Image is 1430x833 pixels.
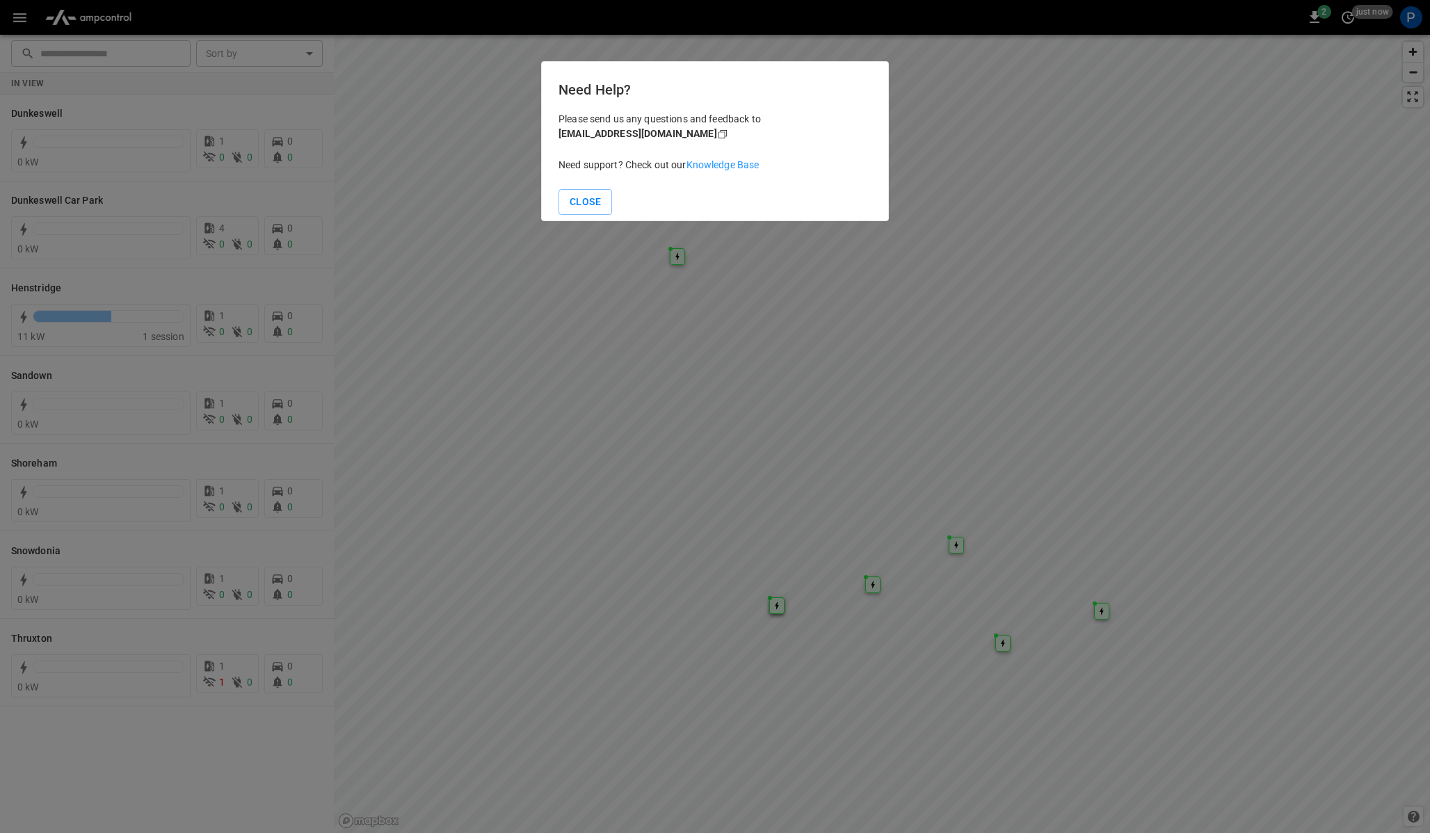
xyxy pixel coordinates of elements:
h6: Need Help? [559,79,871,101]
a: Knowledge Base [686,159,760,170]
div: copy [716,127,730,142]
div: [EMAIL_ADDRESS][DOMAIN_NAME] [559,127,717,141]
p: Need support? Check out our [559,158,871,172]
p: Please send us any questions and feedback to [559,112,871,141]
button: Close [559,189,612,215]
